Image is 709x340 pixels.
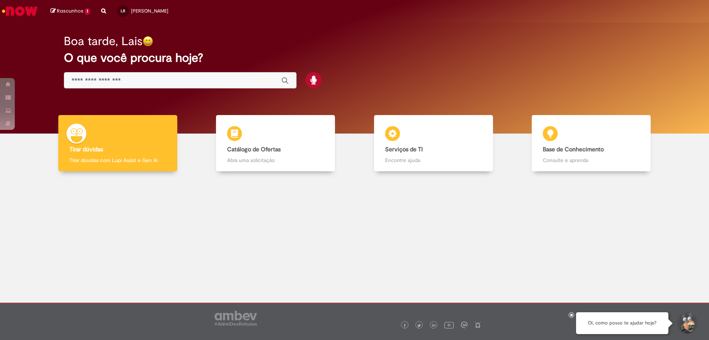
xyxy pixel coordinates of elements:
[475,322,481,328] img: logo_footer_naosei.png
[143,36,153,47] img: happy-face.png
[432,323,436,328] img: logo_footer_linkedin.png
[543,146,604,153] b: Base de Conhecimento
[676,312,698,334] button: Iniciar Conversa de Suporte
[131,8,168,14] span: [PERSON_NAME]
[64,51,645,64] h2: O que você procura hoje?
[69,146,103,153] b: Tirar dúvidas
[417,324,421,327] img: logo_footer_twitter.png
[576,312,668,334] div: Oi, como posso te ajudar hoje?
[354,115,513,172] a: Serviços de TI Encontre ajuda
[215,311,257,326] img: logo_footer_ambev_rotulo_gray.png
[197,115,355,172] a: Catálogo de Ofertas Abra uma solicitação
[385,146,423,153] b: Serviços de TI
[461,322,467,328] img: logo_footer_workplace.png
[227,156,324,164] p: Abra uma solicitação
[51,8,90,15] a: Rascunhos
[385,156,482,164] p: Encontre ajuda
[85,8,90,15] span: 1
[57,7,83,14] span: Rascunhos
[403,324,407,327] img: logo_footer_facebook.png
[513,115,671,172] a: Base de Conhecimento Consulte e aprenda
[444,320,454,330] img: logo_footer_youtube.png
[227,146,281,153] b: Catálogo de Ofertas
[543,156,640,164] p: Consulte e aprenda
[121,9,125,13] span: LR
[69,156,166,164] p: Tirar dúvidas com Lupi Assist e Gen Ai
[1,4,39,18] img: ServiceNow
[64,35,143,48] h2: Boa tarde, Lais
[39,115,197,172] a: Tirar dúvidas Tirar dúvidas com Lupi Assist e Gen Ai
